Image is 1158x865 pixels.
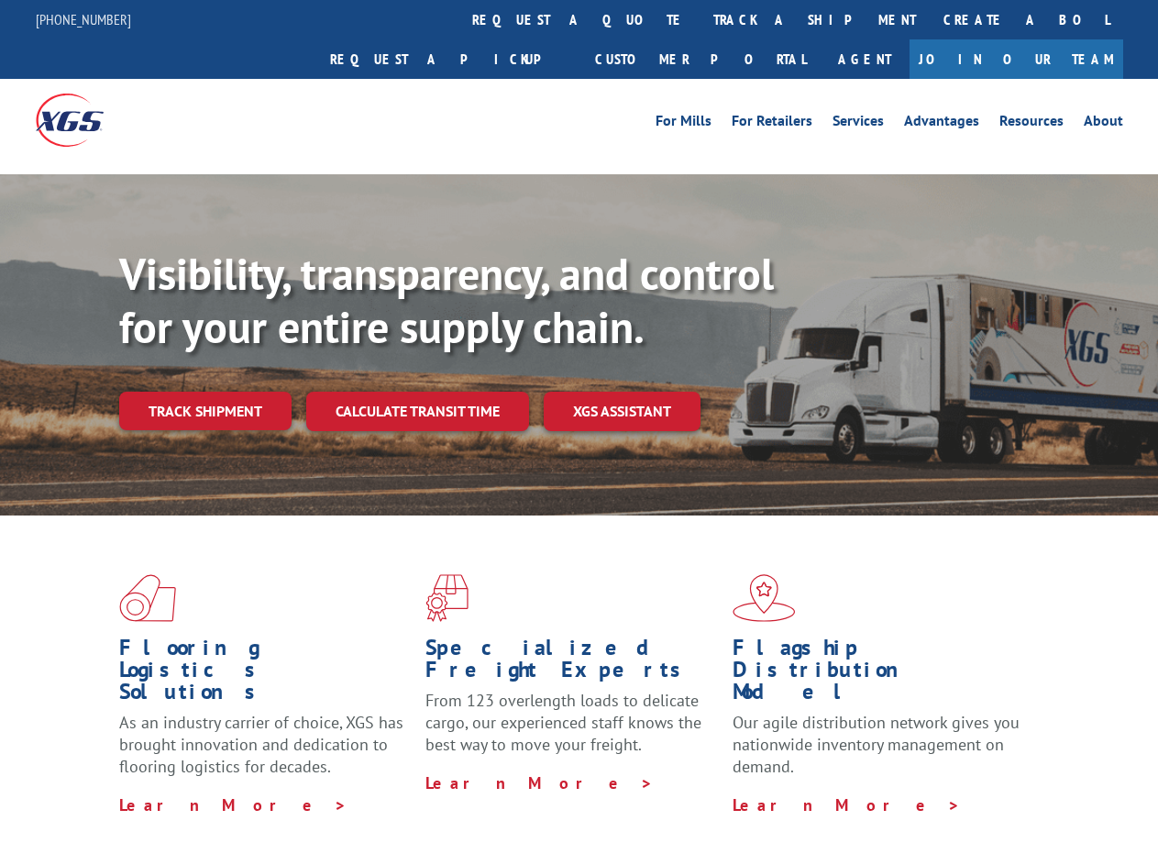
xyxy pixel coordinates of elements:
[733,574,796,622] img: xgs-icon-flagship-distribution-model-red
[733,712,1020,777] span: Our agile distribution network gives you nationwide inventory management on demand.
[904,114,979,134] a: Advantages
[306,392,529,431] a: Calculate transit time
[425,574,469,622] img: xgs-icon-focused-on-flooring-red
[733,637,1025,712] h1: Flagship Distribution Model
[36,10,131,28] a: [PHONE_NUMBER]
[833,114,884,134] a: Services
[820,39,910,79] a: Agent
[544,392,700,431] a: XGS ASSISTANT
[425,772,654,793] a: Learn More >
[119,794,347,815] a: Learn More >
[119,637,412,712] h1: Flooring Logistics Solutions
[119,712,403,777] span: As an industry carrier of choice, XGS has brought innovation and dedication to flooring logistics...
[316,39,581,79] a: Request a pickup
[425,637,718,690] h1: Specialized Freight Experts
[732,114,812,134] a: For Retailers
[910,39,1123,79] a: Join Our Team
[999,114,1064,134] a: Resources
[119,392,292,430] a: Track shipment
[656,114,711,134] a: For Mills
[581,39,820,79] a: Customer Portal
[1084,114,1123,134] a: About
[119,245,774,355] b: Visibility, transparency, and control for your entire supply chain.
[119,574,176,622] img: xgs-icon-total-supply-chain-intelligence-red
[425,690,718,771] p: From 123 overlength loads to delicate cargo, our experienced staff knows the best way to move you...
[733,794,961,815] a: Learn More >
